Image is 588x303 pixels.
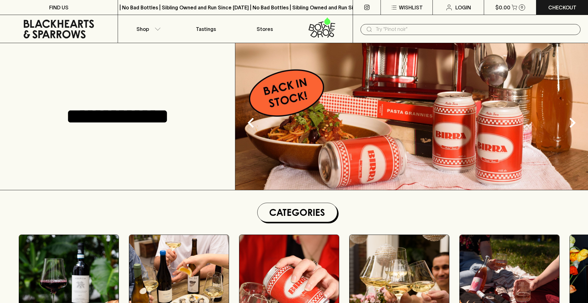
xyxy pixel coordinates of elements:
[235,43,588,190] img: optimise
[260,206,335,219] h1: Categories
[238,110,263,135] button: Previous
[560,110,585,135] button: Next
[49,4,69,11] p: FIND US
[136,25,149,33] p: Shop
[118,15,177,43] button: Shop
[257,25,273,33] p: Stores
[495,4,510,11] p: $0.00
[196,25,216,33] p: Tastings
[376,24,575,34] input: Try "Pinot noir"
[399,4,423,11] p: Wishlist
[548,4,576,11] p: Checkout
[235,15,294,43] a: Stores
[455,4,471,11] p: Login
[521,6,523,9] p: 0
[176,15,235,43] a: Tastings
